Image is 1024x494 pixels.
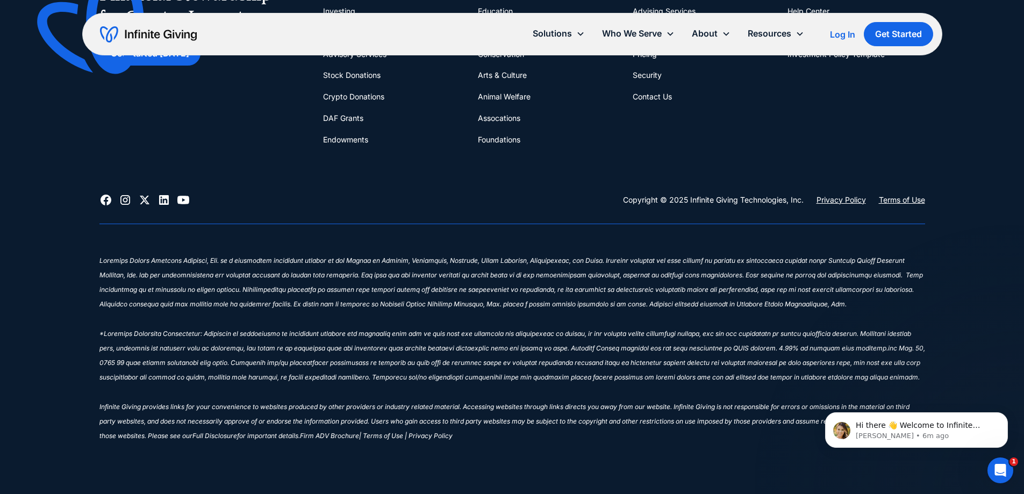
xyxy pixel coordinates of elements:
[864,22,933,46] a: Get Started
[633,65,662,86] a: Security
[237,432,300,440] sup: for important details.
[748,26,791,41] div: Resources
[100,26,197,43] a: home
[787,1,829,22] a: Help Center
[323,108,363,129] a: DAF Grants
[593,22,683,45] div: Who We Serve
[533,26,572,41] div: Solutions
[739,22,813,45] div: Resources
[478,65,527,86] a: Arts & Culture
[623,194,804,206] div: Copyright © 2025 Infinite Giving Technologies, Inc.
[300,433,359,443] a: Firm ADV Brochure
[987,457,1013,483] iframe: Intercom live chat
[478,86,531,108] a: Animal Welfare
[809,390,1024,465] iframe: Intercom notifications message
[830,28,855,41] a: Log In
[602,26,662,41] div: Who We Serve
[817,194,866,206] a: Privacy Policy
[99,241,925,256] div: ‍‍‍
[323,86,384,108] a: Crypto Donations
[879,194,925,206] a: Terms of Use
[323,129,368,151] a: Endowments
[524,22,593,45] div: Solutions
[99,256,925,440] sup: Loremips Dolors Ametcons Adipisci, Eli. se d eiusmodtem incididunt utlabor et dol Magnaa en Admin...
[323,65,381,86] a: Stock Donations
[683,22,739,45] div: About
[830,30,855,39] div: Log In
[478,1,513,22] a: Education
[633,86,672,108] a: Contact Us
[192,433,237,443] a: Full Disclosure
[300,432,359,440] sup: Firm ADV Brochure
[192,432,237,440] sup: Full Disclosure
[359,432,453,440] sup: | Terms of Use | Privacy Policy
[633,1,696,22] a: Advising Services
[692,26,718,41] div: About
[1009,457,1018,466] span: 1
[478,108,520,129] a: Assocations
[478,129,520,151] a: Foundations
[323,1,355,22] a: Investing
